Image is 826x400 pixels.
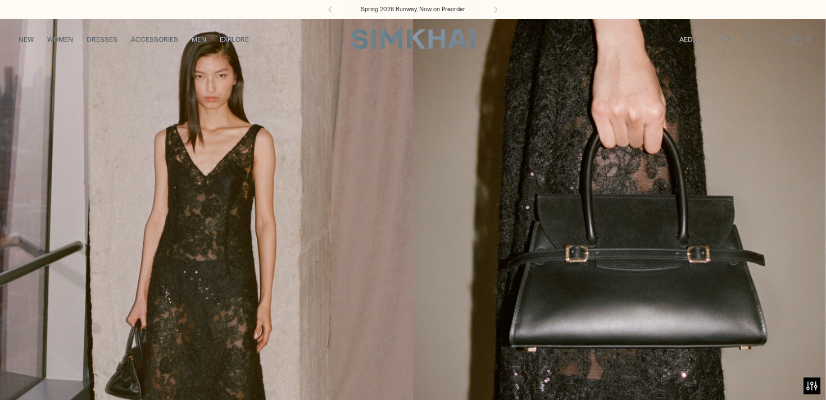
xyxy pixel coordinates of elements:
a: Wishlist [762,28,784,51]
span: 0 [802,34,813,44]
a: Spring 2026 Runway, Now on Preorder [361,5,465,14]
a: MEN [192,27,206,52]
a: Go to the account page [738,28,761,51]
button: AED د.إ [679,27,711,52]
a: Open cart modal [786,28,808,51]
a: Open search modal [715,28,737,51]
a: NEW [19,27,34,52]
a: EXPLORE [220,27,249,52]
a: WOMEN [47,27,73,52]
a: ACCESSORIES [131,27,178,52]
a: SIMKHAI [351,28,475,50]
a: DRESSES [87,27,117,52]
